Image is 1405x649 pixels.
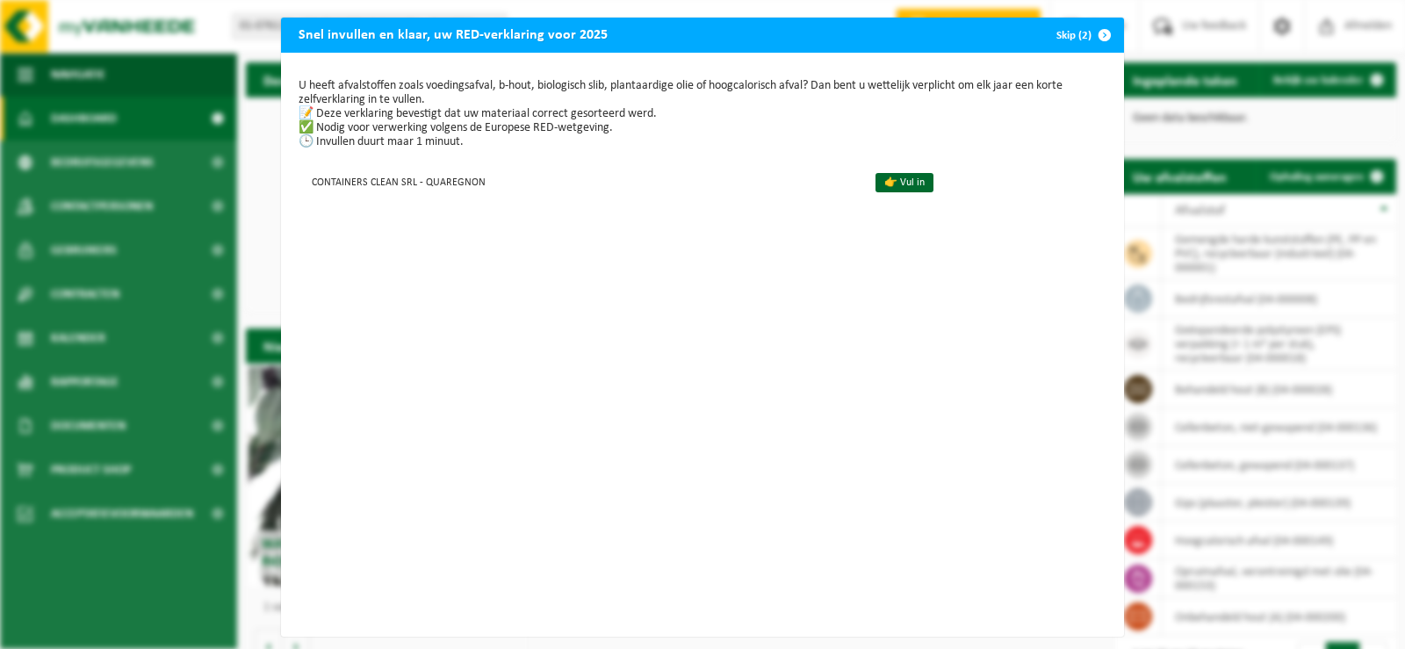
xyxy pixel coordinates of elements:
[875,173,933,192] a: 👉 Vul in
[299,167,861,196] td: CONTAINERS CLEAN SRL - QUAREGNON
[1042,18,1122,53] button: Skip (2)
[281,18,625,51] h2: Snel invullen en klaar, uw RED-verklaring voor 2025
[9,610,293,649] iframe: chat widget
[299,79,1106,149] p: U heeft afvalstoffen zoals voedingsafval, b-hout, biologisch slib, plantaardige olie of hoogcalor...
